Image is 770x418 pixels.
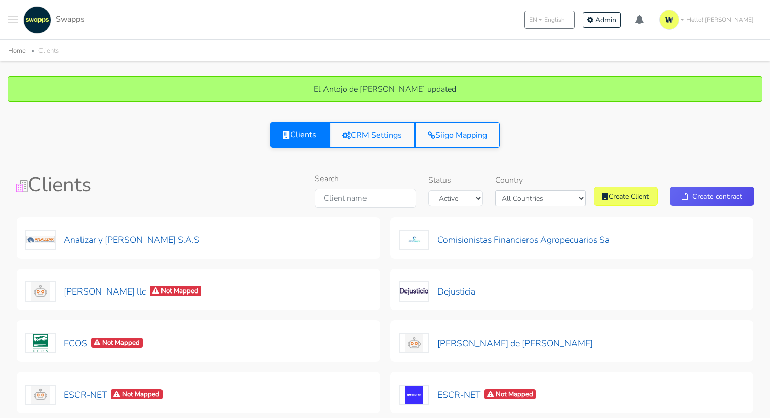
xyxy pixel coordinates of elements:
[16,173,252,197] h1: Clients
[484,389,536,400] span: Not Mapped
[583,12,621,28] a: Admin
[524,11,575,29] button: ENEnglish
[399,333,429,353] img: Elkin de Jesus Rodriguez Siatama
[18,83,752,95] p: El Antojo de [PERSON_NAME] updated
[25,229,200,250] button: Analizar y [PERSON_NAME] S.A.S
[16,180,28,192] img: Clients Icon
[91,338,143,348] span: Not Mapped
[399,385,429,405] img: ESCR-NET
[270,121,330,148] a: Clients
[28,45,59,57] li: Clients
[315,189,416,208] input: Client name
[415,122,500,148] a: Siigo Mapping
[56,14,85,25] span: Swapps
[270,122,500,148] div: View selector
[399,230,429,250] img: Comisionistas Financieros Agropecuarios Sa
[686,15,754,24] span: Hello! [PERSON_NAME]
[329,122,415,148] a: CRM Settings
[25,385,56,405] img: ESCR-NET
[544,15,565,24] span: English
[659,10,679,30] img: isotipo-3-3e143c57.png
[25,332,143,354] button: ECOSNot Mapped
[315,173,339,185] label: Search
[21,6,85,34] a: Swapps
[150,286,201,297] span: Not Mapped
[23,6,51,34] img: swapps-linkedin-v2.jpg
[25,230,56,250] img: Analizar y Lombana S.A.S
[595,15,616,25] span: Admin
[8,46,26,55] a: Home
[398,332,593,354] button: [PERSON_NAME] de [PERSON_NAME]
[495,174,523,186] label: Country
[398,384,537,405] button: ESCR-NETNot Mapped
[399,281,429,302] img: Dejusticia
[25,333,56,353] img: ECOS
[655,6,762,34] a: Hello! [PERSON_NAME]
[398,281,476,302] button: Dejusticia
[25,384,163,405] button: ESCR-NETNot Mapped
[111,389,163,400] span: Not Mapped
[670,187,754,206] a: Create contract
[25,281,56,302] img: Craig Storti llc
[428,174,451,186] label: Status
[25,281,202,302] button: [PERSON_NAME] llcNot Mapped
[594,187,658,206] a: Create Client
[398,229,610,250] button: Comisionistas Financieros Agropecuarios Sa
